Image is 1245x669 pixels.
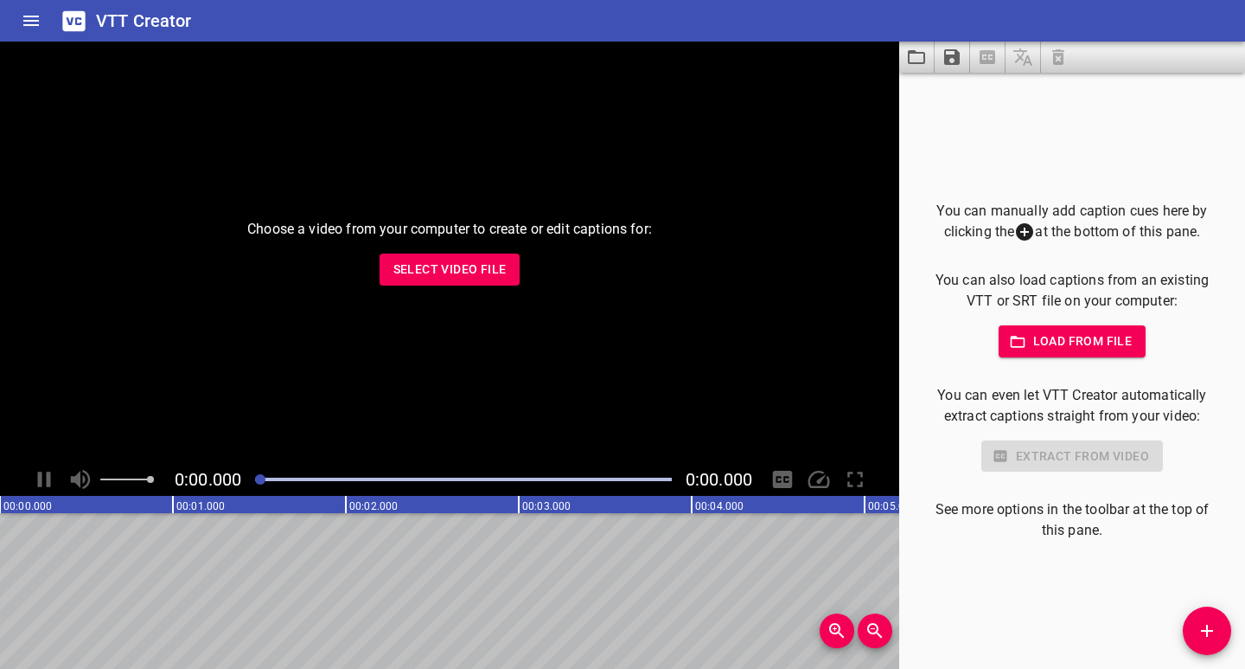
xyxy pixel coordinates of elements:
[1183,607,1231,655] button: Add Cue
[899,42,935,73] button: Load captions from file
[766,463,799,496] div: Hide/Show Captions
[255,478,672,481] div: Play progress
[380,254,520,286] button: Select Video File
[1006,42,1041,73] span: Add some captions below, then you can translate them.
[96,7,192,35] h6: VTT Creator
[999,325,1146,357] button: Load from file
[176,500,225,512] text: 00:01.000
[1012,331,1133,352] span: Load from file
[927,385,1217,427] p: You can even let VTT Creator automatically extract captions straight from your video:
[906,47,927,68] svg: Load captions from file
[935,42,970,73] button: Save captions to file
[868,500,916,512] text: 00:05.000
[686,469,752,490] span: Video Duration
[942,47,962,68] svg: Save captions to file
[858,614,892,648] button: Zoom Out
[839,463,871,496] div: Toggle Full Screen
[3,500,52,512] text: 00:00.000
[927,499,1217,541] p: See more options in the toolbar at the top of this pane.
[247,219,652,240] p: Choose a video from your computer to create or edit captions for:
[927,201,1217,243] p: You can manually add caption cues here by clicking the at the bottom of this pane.
[820,614,854,648] button: Zoom In
[927,441,1217,473] div: Select a video in the pane to the left to use this feature
[695,500,744,512] text: 00:04.000
[927,270,1217,312] p: You can also load captions from an existing VTT or SRT file on your computer:
[393,259,507,280] span: Select Video File
[349,500,398,512] text: 00:02.000
[175,469,241,490] span: Current Time
[970,42,1006,73] span: Select a video in the pane to the left, then you can automatically extract captions.
[802,463,835,496] div: Playback Speed
[522,500,571,512] text: 00:03.000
